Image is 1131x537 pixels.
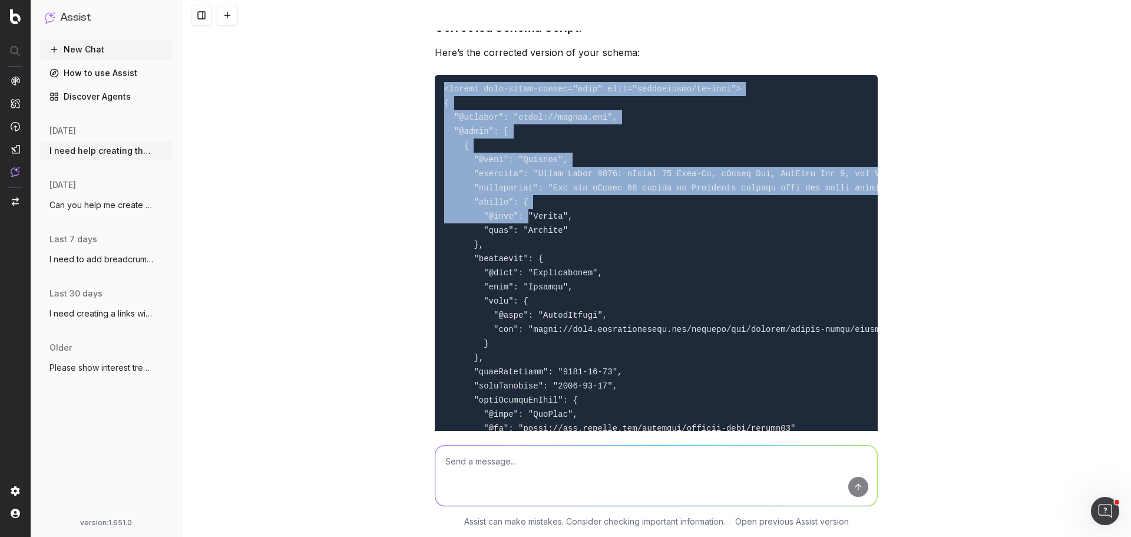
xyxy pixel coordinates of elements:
[11,121,20,131] img: Activation
[735,516,849,528] a: Open previous Assist version
[40,141,172,160] button: I need help creating the Article and FAQ
[45,518,167,528] div: version: 1.651.0
[49,199,153,211] span: Can you help me create a text block that
[40,304,172,323] button: I need creating a links widget for pages
[40,196,172,215] button: Can you help me create a text block that
[1091,497,1119,525] iframe: Intercom live chat
[49,253,153,265] span: I need to add breadcrumbs to my PDPs. Th
[40,358,172,377] button: Please show interest trend for iphone 16
[11,167,20,177] img: Assist
[11,486,20,496] img: Setting
[40,250,172,269] button: I need to add breadcrumbs to my PDPs. Th
[11,76,20,85] img: Analytics
[49,342,72,354] span: older
[49,308,153,319] span: I need creating a links widget for pages
[49,362,153,374] span: Please show interest trend for iphone 16
[10,9,21,24] img: Botify logo
[11,98,20,108] img: Intelligence
[464,516,725,528] p: Assist can make mistakes. Consider checking important information.
[11,509,20,518] img: My account
[12,197,19,206] img: Switch project
[435,44,878,61] p: Here’s the corrected version of your schema:
[60,9,91,26] h1: Assist
[49,233,97,245] span: last 7 days
[49,179,76,191] span: [DATE]
[45,9,167,26] button: Assist
[40,40,172,59] button: New Chat
[40,64,172,83] a: How to use Assist
[40,87,172,106] a: Discover Agents
[49,288,102,299] span: last 30 days
[45,12,55,23] img: Assist
[49,145,153,157] span: I need help creating the Article and FAQ
[11,144,20,154] img: Studio
[49,125,76,137] span: [DATE]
